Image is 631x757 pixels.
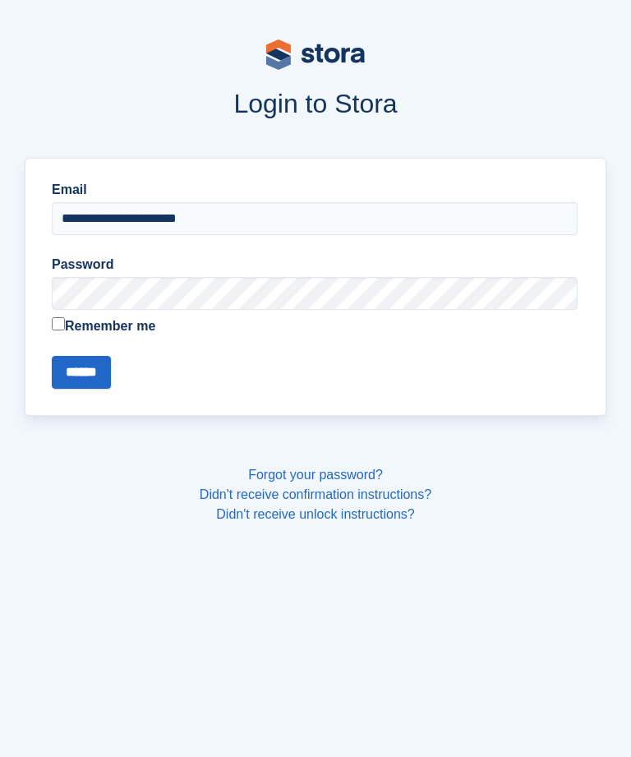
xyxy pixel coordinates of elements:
a: Didn't receive unlock instructions? [216,507,414,521]
label: Password [52,255,578,275]
h1: Login to Stora [25,89,606,118]
a: Forgot your password? [248,468,383,482]
input: Remember me [52,317,65,330]
a: Didn't receive confirmation instructions? [200,487,431,501]
img: stora-logo-53a41332b3708ae10de48c4981b4e9114cc0af31d8433b30ea865607fb682f29.svg [266,39,365,70]
label: Email [52,180,578,200]
label: Remember me [52,316,578,336]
